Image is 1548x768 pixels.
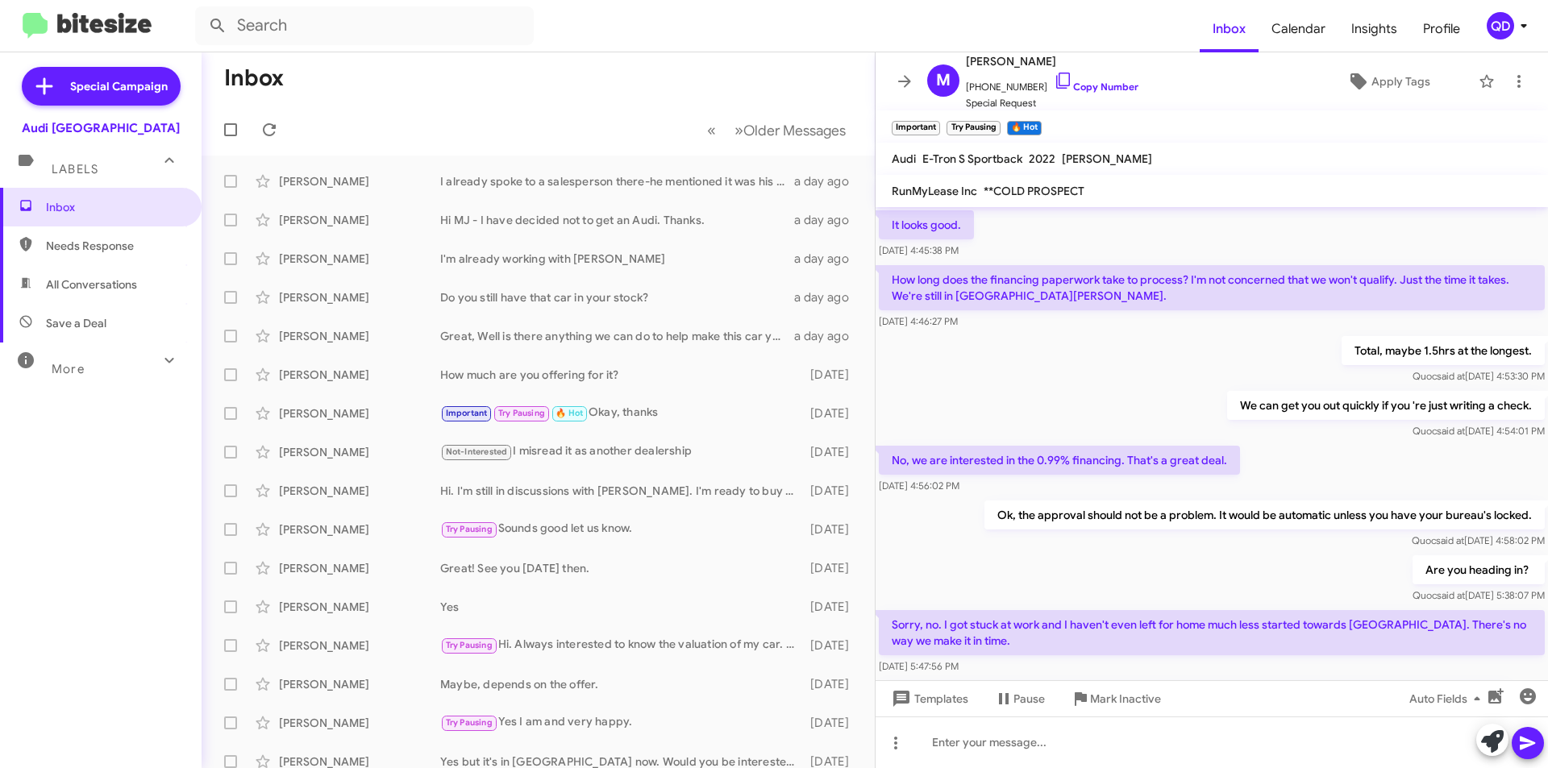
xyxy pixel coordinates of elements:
[446,717,493,728] span: Try Pausing
[440,212,794,228] div: Hi MJ - I have decided not to get an Audi. Thanks.
[446,640,493,650] span: Try Pausing
[224,65,284,91] h1: Inbox
[802,599,862,615] div: [DATE]
[279,521,440,538] div: [PERSON_NAME]
[1410,6,1473,52] span: Profile
[1342,336,1545,365] p: Total, maybe 1.5hrs at the longest.
[1437,589,1465,601] span: said at
[802,405,862,421] div: [DATE]
[1338,6,1410,52] a: Insights
[440,328,794,344] div: Great, Well is there anything we can do to help make this car yours?
[794,212,862,228] div: a day ago
[70,78,168,94] span: Special Campaign
[22,120,180,136] div: Audi [GEOGRAPHIC_DATA]
[707,120,716,140] span: «
[802,367,862,383] div: [DATE]
[879,244,959,256] span: [DATE] 4:45:38 PM
[966,71,1138,95] span: [PHONE_NUMBER]
[698,114,855,147] nav: Page navigation example
[1090,684,1161,713] span: Mark Inactive
[734,120,743,140] span: »
[966,95,1138,111] span: Special Request
[1371,67,1430,96] span: Apply Tags
[725,114,855,147] button: Next
[802,676,862,692] div: [DATE]
[52,162,98,176] span: Labels
[984,500,1545,529] p: Ok, the approval should not be a problem. It would be automatic unless you have your bureau's loc...
[802,521,862,538] div: [DATE]
[966,52,1138,71] span: [PERSON_NAME]
[1437,370,1465,382] span: said at
[1413,555,1545,584] p: Are you heading in?
[879,610,1545,655] p: Sorry, no. I got stuck at work and I haven't even left for home much less started towards [GEOGRA...
[1437,425,1465,437] span: said at
[1396,684,1500,713] button: Auto Fields
[195,6,534,45] input: Search
[947,121,1000,135] small: Try Pausing
[892,184,977,198] span: RunMyLease Inc
[1058,684,1174,713] button: Mark Inactive
[802,637,862,654] div: [DATE]
[1436,534,1464,546] span: said at
[440,713,802,732] div: Yes I am and very happy.
[743,122,846,139] span: Older Messages
[879,479,959,492] span: [DATE] 4:56:02 PM
[440,289,794,305] div: Do you still have that car in your stock?
[936,68,951,93] span: M
[279,483,440,499] div: [PERSON_NAME]
[879,446,1240,475] p: No, we are interested in the 0.99% financing. That's a great deal.
[1473,12,1530,39] button: QD
[279,676,440,692] div: [PERSON_NAME]
[1259,6,1338,52] a: Calendar
[794,251,862,267] div: a day ago
[446,524,493,534] span: Try Pausing
[279,328,440,344] div: [PERSON_NAME]
[446,446,508,457] span: Not-Interested
[440,251,794,267] div: I'm already working with [PERSON_NAME]
[1413,370,1545,382] span: Quoc [DATE] 4:53:30 PM
[1413,425,1545,437] span: Quoc [DATE] 4:54:01 PM
[1062,152,1152,166] span: [PERSON_NAME]
[279,173,440,189] div: [PERSON_NAME]
[440,676,802,692] div: Maybe, depends on the offer.
[1409,684,1487,713] span: Auto Fields
[440,520,802,538] div: Sounds good let us know.
[440,442,802,461] div: I misread it as another dealership
[279,637,440,654] div: [PERSON_NAME]
[1029,152,1055,166] span: 2022
[802,560,862,576] div: [DATE]
[794,173,862,189] div: a day ago
[440,404,802,422] div: Okay, thanks
[446,408,488,418] span: Important
[1200,6,1259,52] a: Inbox
[279,599,440,615] div: [PERSON_NAME]
[52,362,85,376] span: More
[440,560,802,576] div: Great! See you [DATE] then.
[279,715,440,731] div: [PERSON_NAME]
[1054,81,1138,93] a: Copy Number
[1227,391,1545,420] p: We can get you out quickly if you 're just writing a check.
[794,328,862,344] div: a day ago
[1487,12,1514,39] div: QD
[802,444,862,460] div: [DATE]
[879,210,974,239] p: It looks good.
[879,660,959,672] span: [DATE] 5:47:56 PM
[1305,67,1471,96] button: Apply Tags
[892,121,940,135] small: Important
[440,599,802,615] div: Yes
[802,483,862,499] div: [DATE]
[879,315,958,327] span: [DATE] 4:46:27 PM
[556,408,583,418] span: 🔥 Hot
[879,265,1545,310] p: How long does the financing paperwork take to process? I'm not concerned that we won't qualify. J...
[46,315,106,331] span: Save a Deal
[981,684,1058,713] button: Pause
[984,184,1084,198] span: **COLD PROSPECT
[440,636,802,654] div: Hi. Always interested to know the valuation of my car. Please give me a range and I'll let you kn...
[892,152,916,166] span: Audi
[46,238,183,254] span: Needs Response
[498,408,545,418] span: Try Pausing
[279,367,440,383] div: [PERSON_NAME]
